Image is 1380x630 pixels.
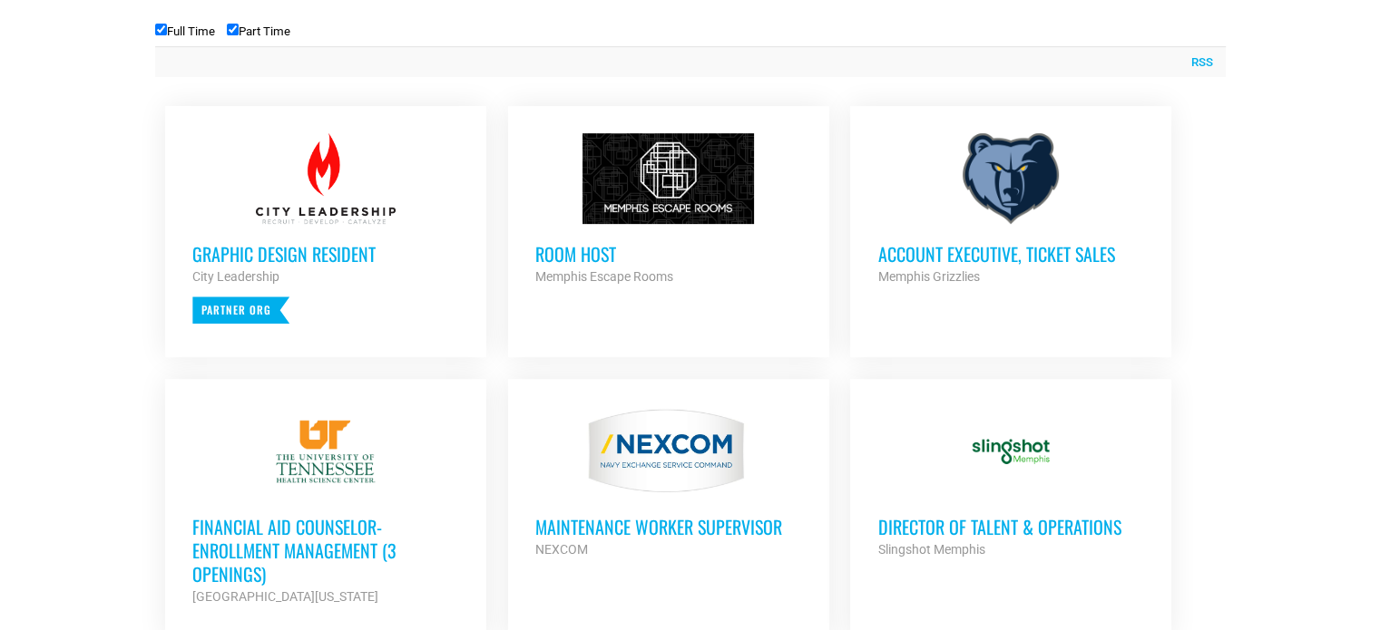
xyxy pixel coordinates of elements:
[1182,53,1213,72] a: RSS
[535,269,673,284] strong: Memphis Escape Rooms
[155,24,215,38] label: Full Time
[508,379,829,587] a: MAINTENANCE WORKER SUPERVISOR NEXCOM
[535,515,802,538] h3: MAINTENANCE WORKER SUPERVISOR
[850,106,1171,315] a: Account Executive, Ticket Sales Memphis Grizzlies
[165,106,486,351] a: Graphic Design Resident City Leadership Partner Org
[850,379,1171,587] a: Director of Talent & Operations Slingshot Memphis
[508,106,829,315] a: Room Host Memphis Escape Rooms
[535,242,802,266] h3: Room Host
[192,242,459,266] h3: Graphic Design Resident
[535,542,588,557] strong: NEXCOM
[877,542,984,557] strong: Slingshot Memphis
[877,515,1144,538] h3: Director of Talent & Operations
[192,589,378,604] strong: [GEOGRAPHIC_DATA][US_STATE]
[227,24,290,38] label: Part Time
[192,515,459,586] h3: Financial Aid Counselor-Enrollment Management (3 Openings)
[877,269,979,284] strong: Memphis Grizzlies
[155,24,167,35] input: Full Time
[877,242,1144,266] h3: Account Executive, Ticket Sales
[192,269,279,284] strong: City Leadership
[192,296,289,324] p: Partner Org
[227,24,239,35] input: Part Time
